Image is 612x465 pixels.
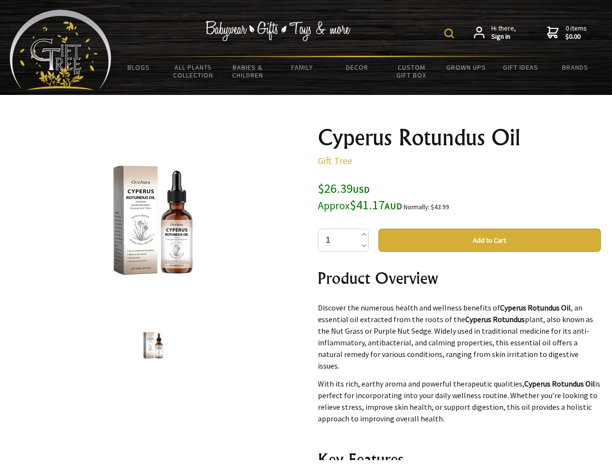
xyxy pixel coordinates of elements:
[220,57,275,85] a: Babies & Children
[378,229,601,252] button: Add to Cart
[493,57,548,77] a: Gift Ideas
[318,199,350,212] small: Approx
[318,266,601,290] h2: Product Overview
[385,201,402,212] span: AUD
[318,126,601,149] h1: Cyperus Rotundus Oil
[548,57,603,77] a: Brands
[524,379,595,388] strong: Cyperus Rotundus Oil
[384,57,439,85] a: Custom Gift Box
[444,29,454,38] img: product search
[439,57,493,77] a: Grown Ups
[318,378,601,424] p: With its rich, earthy aroma and powerful therapeutic qualities, is perfect for incorporating into...
[565,32,587,41] strong: $0.00
[565,24,587,41] span: 0 items
[318,302,601,372] p: Discover the numerous health and wellness benefits of , an essential oil extracted from the roots...
[318,180,402,213] span: $26.39 $41.17
[465,314,525,324] strong: Cyperus Rotundus
[166,57,221,85] a: All Plants Collection
[500,303,571,312] strong: Cyperus Rotundus Oil
[205,21,351,41] img: Babywear - Gifts - Toys & more
[491,24,516,41] span: Hi there,
[353,184,370,195] span: USD
[474,24,516,41] a: Hi there,Sign in
[491,32,516,41] strong: Sign in
[135,327,172,364] img: Cyperus Rotundus Oil
[330,57,384,77] a: Decor
[10,10,111,90] img: Babyware - Gifts - Toys and more...
[404,203,449,211] small: Normally: $43.99
[318,155,352,167] a: Gift Tree
[111,57,166,77] a: BLOGS
[275,57,330,77] a: Family
[78,145,229,296] img: Cyperus Rotundus Oil
[547,24,587,41] a: 0 items$0.00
